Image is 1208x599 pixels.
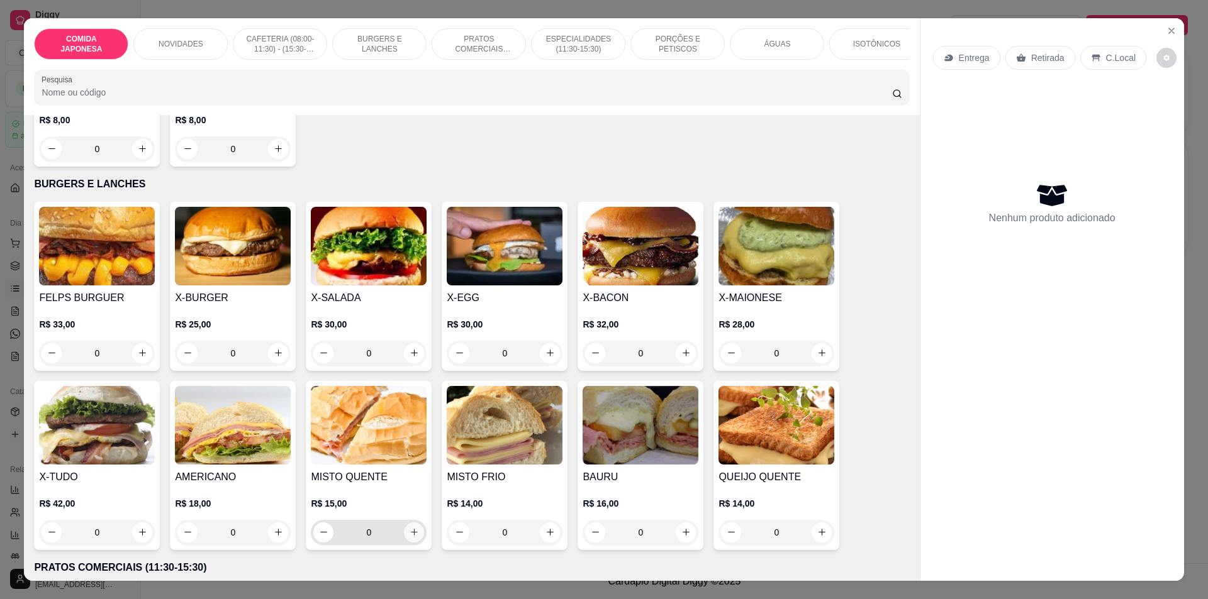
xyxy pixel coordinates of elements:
h4: MISTO FRIO [447,470,562,485]
h4: QUEIJO QUENTE [719,470,834,485]
button: increase-product-quantity [404,522,424,542]
button: decrease-product-quantity [177,522,198,542]
p: NOVIDADES [159,39,203,49]
img: product-image [175,386,291,464]
p: BURGERS E LANCHES [343,34,416,54]
img: product-image [311,207,427,285]
p: ISOTÔNICOS [853,39,900,49]
p: Nenhum produto adicionado [989,211,1116,226]
button: increase-product-quantity [540,522,560,542]
p: COMIDA JAPONESA [45,34,118,54]
h4: X-MAIONESE [719,290,834,305]
p: R$ 14,00 [447,497,562,510]
h4: AMERICANO [175,470,291,485]
p: R$ 15,00 [311,497,427,510]
img: product-image [311,386,427,464]
img: product-image [719,386,834,464]
button: decrease-product-quantity [42,522,62,542]
img: product-image [583,207,698,285]
button: decrease-product-quantity [177,139,198,159]
p: R$ 30,00 [311,318,427,331]
button: decrease-product-quantity [721,522,741,542]
p: R$ 25,00 [175,318,291,331]
p: R$ 30,00 [447,318,562,331]
h4: X-EGG [447,290,562,305]
h4: FELPS BURGUER [39,290,155,305]
img: product-image [39,207,155,285]
p: PORÇÕES E PETISCOS [641,34,714,54]
img: product-image [175,207,291,285]
label: Pesquisa [42,74,77,85]
p: R$ 42,00 [39,497,155,510]
button: increase-product-quantity [268,139,288,159]
h4: BAURU [583,470,698,485]
button: decrease-product-quantity [449,522,469,542]
input: Pesquisa [42,86,892,99]
p: R$ 16,00 [583,497,698,510]
h4: X-BACON [583,290,698,305]
p: CAFETERIA (08:00-11:30) - (15:30-18:00) [243,34,316,54]
button: increase-product-quantity [132,139,152,159]
img: product-image [583,386,698,464]
p: Entrega [959,52,990,64]
p: ÁGUAS [764,39,790,49]
p: PRATOS COMERCIAIS (11:30-15:30) [34,560,909,575]
p: R$ 8,00 [175,114,291,126]
p: R$ 28,00 [719,318,834,331]
h4: MISTO QUENTE [311,470,427,485]
p: R$ 32,00 [583,318,698,331]
h4: X-BURGER [175,290,291,305]
p: R$ 14,00 [719,497,834,510]
button: increase-product-quantity [132,522,152,542]
p: Retirada [1031,52,1065,64]
img: product-image [39,386,155,464]
p: R$ 18,00 [175,497,291,510]
img: product-image [447,386,562,464]
p: C.Local [1106,52,1136,64]
h4: X-SALADA [311,290,427,305]
p: PRATOS COMERCIAIS (11:30-15:30) [442,34,515,54]
button: decrease-product-quantity [1156,48,1177,68]
button: increase-product-quantity [812,522,832,542]
p: ESPECIALIDADES (11:30-15:30) [542,34,615,54]
button: decrease-product-quantity [585,522,605,542]
button: decrease-product-quantity [42,139,62,159]
p: BURGERS E LANCHES [34,177,909,192]
p: R$ 8,00 [39,114,155,126]
button: increase-product-quantity [676,522,696,542]
img: product-image [719,207,834,285]
button: decrease-product-quantity [313,522,333,542]
button: Close [1161,21,1182,41]
button: increase-product-quantity [268,522,288,542]
img: product-image [447,207,562,285]
p: R$ 33,00 [39,318,155,331]
h4: X-TUDO [39,470,155,485]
